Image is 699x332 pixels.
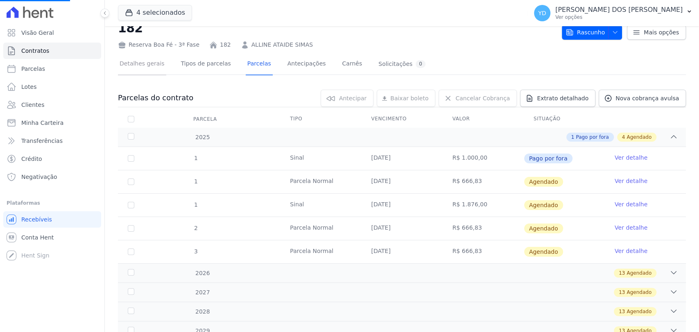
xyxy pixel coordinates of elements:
span: Pago por fora [576,133,609,141]
input: default [128,202,134,208]
span: Extrato detalhado [537,94,588,102]
th: Vencimento [361,111,442,128]
a: Ver detalhe [615,224,647,232]
a: Solicitações0 [377,54,427,75]
span: Clientes [21,101,44,109]
span: 1 [193,178,198,185]
td: Parcela Normal [280,217,361,240]
span: Minha Carteira [21,119,63,127]
th: Valor [443,111,524,128]
span: Rascunho [566,25,605,40]
th: Situação [524,111,605,128]
span: Agendado [627,133,651,141]
td: R$ 666,83 [443,240,524,263]
span: Contratos [21,47,49,55]
input: default [128,225,134,232]
span: Visão Geral [21,29,54,37]
a: Parcelas [246,54,273,75]
td: R$ 1.876,00 [443,194,524,217]
th: Tipo [280,111,361,128]
td: [DATE] [361,217,442,240]
span: 4 [622,133,625,141]
span: Transferências [21,137,63,145]
span: Agendado [524,200,563,210]
a: Extrato detalhado [520,90,595,107]
span: Pago por fora [524,154,572,163]
td: R$ 666,83 [443,170,524,193]
a: Detalhes gerais [118,54,166,75]
span: Lotes [21,83,37,91]
span: 13 [619,269,625,277]
p: [PERSON_NAME] DOS [PERSON_NAME] [555,6,683,14]
a: Lotes [3,79,101,95]
td: [DATE] [361,170,442,193]
a: Negativação [3,169,101,185]
a: Nova cobrança avulsa [599,90,686,107]
div: Reserva Boa Fé - 3ª Fase [118,41,199,49]
span: Conta Hent [21,233,54,242]
span: Agendado [627,269,651,277]
a: ALLINE ATAIDE SIMAS [251,41,313,49]
td: [DATE] [361,147,442,170]
td: R$ 666,83 [443,217,524,240]
a: Visão Geral [3,25,101,41]
span: 1 [193,155,198,161]
span: 13 [619,289,625,296]
td: Sinal [280,194,361,217]
a: Antecipações [286,54,328,75]
a: Ver detalhe [615,154,647,162]
td: R$ 1.000,00 [443,147,524,170]
a: Crédito [3,151,101,167]
span: 1 [193,201,198,208]
span: Nova cobrança avulsa [615,94,679,102]
a: Clientes [3,97,101,113]
td: [DATE] [361,240,442,263]
span: 3 [193,248,198,255]
td: Sinal [280,147,361,170]
a: Parcelas [3,61,101,77]
a: Ver detalhe [615,247,647,255]
div: Solicitações [378,60,425,68]
span: Agendado [627,289,651,296]
span: Crédito [21,155,42,163]
span: 2 [193,225,198,231]
a: 182 [220,41,231,49]
td: Parcela Normal [280,170,361,193]
td: [DATE] [361,194,442,217]
input: default [128,178,134,185]
span: Parcelas [21,65,45,73]
span: Mais opções [644,28,679,36]
a: Contratos [3,43,101,59]
h3: Parcelas do contrato [118,93,193,103]
a: Carnês [340,54,364,75]
span: Agendado [524,247,563,257]
span: 1 [571,133,575,141]
span: 13 [619,308,625,315]
span: Agendado [524,224,563,233]
span: YD [538,10,546,16]
a: Tipos de parcelas [179,54,233,75]
input: default [128,248,134,255]
span: Agendado [627,308,651,315]
h2: 182 [118,19,555,37]
a: Mais opções [627,25,686,40]
td: Parcela Normal [280,240,361,263]
button: Rascunho [562,25,622,40]
div: 0 [416,60,425,68]
span: Negativação [21,173,57,181]
p: Ver opções [555,14,683,20]
button: 4 selecionados [118,5,192,20]
a: Recebíveis [3,211,101,228]
a: Minha Carteira [3,115,101,131]
a: Ver detalhe [615,177,647,185]
a: Conta Hent [3,229,101,246]
div: Plataformas [7,198,98,208]
a: Ver detalhe [615,200,647,208]
input: Só é possível selecionar pagamentos em aberto [128,155,134,162]
span: Agendado [524,177,563,187]
button: YD [PERSON_NAME] DOS [PERSON_NAME] Ver opções [527,2,699,25]
div: Parcela [183,111,227,127]
a: Transferências [3,133,101,149]
span: Recebíveis [21,215,52,224]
